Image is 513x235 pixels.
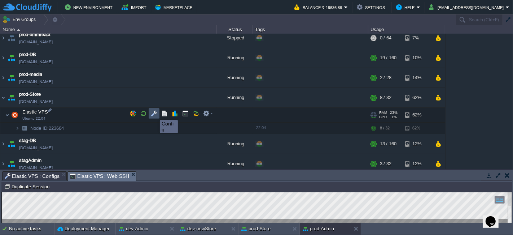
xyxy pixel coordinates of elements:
a: [DOMAIN_NAME] [19,78,53,85]
button: Deployment Manager [57,225,109,232]
a: prod-bmmreact [19,31,51,38]
img: AMDAwAAAACH5BAEAAAAALAAAAAABAAEAAAICRAEAOw== [19,123,30,134]
button: Settings [357,3,387,12]
div: Usage [369,25,445,34]
img: AMDAwAAAACH5BAEAAAAALAAAAAABAAEAAAICRAEAOw== [5,108,9,122]
img: AMDAwAAAACH5BAEAAAAALAAAAAABAAEAAAICRAEAOw== [6,68,17,87]
span: [DOMAIN_NAME] [19,38,53,46]
div: Status [217,25,253,34]
img: AMDAwAAAACH5BAEAAAAALAAAAAABAAEAAAICRAEAOw== [0,134,6,154]
span: 223664 [30,125,65,131]
button: [EMAIL_ADDRESS][DOMAIN_NAME] [429,3,506,12]
img: CloudJiffy [3,3,52,12]
div: 10% [405,48,429,68]
div: 13 / 160 [380,134,396,154]
span: 1% [390,115,397,119]
button: Marketplace [155,3,194,12]
a: prod-media [19,71,42,78]
a: prod-DB [19,51,36,58]
span: [DOMAIN_NAME] [19,144,53,151]
button: prod-Admin [303,225,334,232]
div: 2 / 28 [380,68,391,87]
img: AMDAwAAAACH5BAEAAAAALAAAAAABAAEAAAICRAEAOw== [17,29,20,31]
img: AMDAwAAAACH5BAEAAAAALAAAAAABAAEAAAICRAEAOw== [15,123,19,134]
div: Running [217,88,253,107]
div: 3 / 32 [380,154,391,174]
span: 22.04 [256,125,266,130]
span: 23% [390,111,398,115]
div: 7% [405,28,429,48]
button: Import [122,3,149,12]
div: 62% [405,88,429,107]
a: Elastic VPSUbuntu 22.04 [22,109,49,115]
img: AMDAwAAAACH5BAEAAAAALAAAAAABAAEAAAICRAEAOw== [0,28,6,48]
div: 8 / 32 [380,88,391,107]
a: stag-DB [19,137,36,144]
button: Env Groups [3,14,38,25]
img: AMDAwAAAACH5BAEAAAAALAAAAAABAAEAAAICRAEAOw== [6,28,17,48]
div: 19 / 160 [380,48,396,68]
div: Running [217,134,253,154]
button: Help [396,3,417,12]
img: AMDAwAAAACH5BAEAAAAALAAAAAABAAEAAAICRAEAOw== [0,88,6,107]
div: No active tasks [9,223,54,235]
div: 0 / 64 [380,28,391,48]
iframe: chat widget [483,206,506,228]
img: AMDAwAAAACH5BAEAAAAALAAAAAABAAEAAAICRAEAOw== [10,108,20,122]
div: Config [162,121,176,132]
img: AMDAwAAAACH5BAEAAAAALAAAAAABAAEAAAICRAEAOw== [6,134,17,154]
div: 62% [405,123,429,134]
img: AMDAwAAAACH5BAEAAAAALAAAAAABAAEAAAICRAEAOw== [0,154,6,174]
span: Elastic VPS : Web SSH [70,172,130,181]
a: stagAdmin [19,157,41,164]
div: Tags [253,25,368,34]
div: Stopped [217,28,253,48]
div: Running [217,48,253,68]
button: dev-Admin [119,225,148,232]
span: CPU [379,115,387,119]
img: AMDAwAAAACH5BAEAAAAALAAAAAABAAEAAAICRAEAOw== [6,88,17,107]
div: Running [217,68,253,87]
a: prod-Store [19,91,41,98]
img: AMDAwAAAACH5BAEAAAAALAAAAAABAAEAAAICRAEAOw== [0,68,6,87]
div: 62% [405,108,429,122]
button: New Environment [65,3,115,12]
a: Node ID:223664 [30,125,65,131]
span: [DOMAIN_NAME] [19,98,53,105]
div: 14% [405,68,429,87]
span: Ubuntu 22.04 [22,116,45,121]
div: 8 / 32 [380,123,390,134]
img: AMDAwAAAACH5BAEAAAAALAAAAAABAAEAAAICRAEAOw== [6,48,17,68]
button: Duplicate Session [4,183,52,190]
div: 12% [405,134,429,154]
div: Running [217,154,253,174]
span: [DOMAIN_NAME] [19,58,53,65]
span: Elastic VPS : Configs [5,172,60,180]
span: Node ID: [30,125,49,131]
div: Name [1,25,216,34]
img: AMDAwAAAACH5BAEAAAAALAAAAAABAAEAAAICRAEAOw== [0,48,6,68]
img: AMDAwAAAACH5BAEAAAAALAAAAAABAAEAAAICRAEAOw== [6,154,17,174]
span: [DOMAIN_NAME] [19,164,53,171]
div: 12% [405,154,429,174]
span: Elastic VPS [22,109,49,115]
button: Balance ₹-19636.88 [294,3,344,12]
button: prod-Store [241,225,271,232]
button: dev-newStore [180,225,216,232]
span: RAM [379,111,387,115]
